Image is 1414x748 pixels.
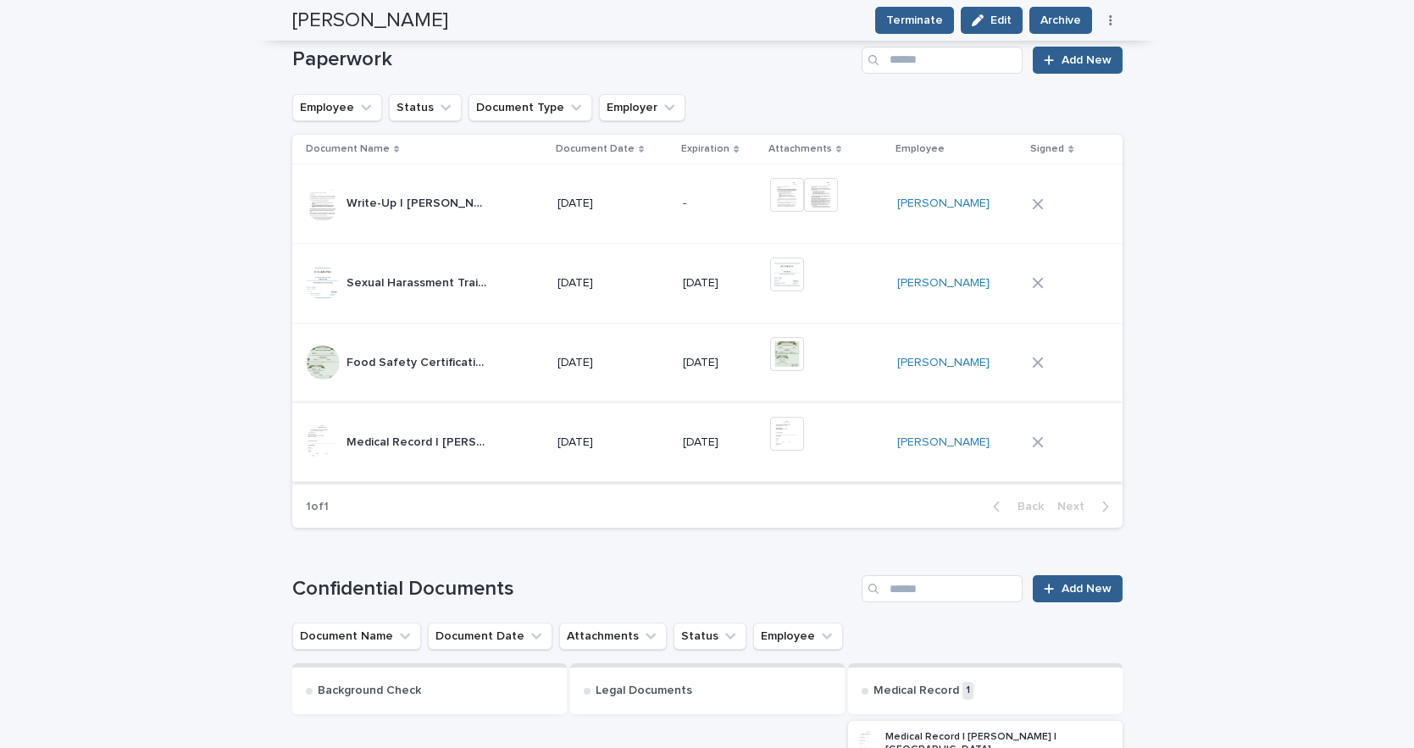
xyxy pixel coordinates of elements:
p: [DATE] [557,197,670,211]
span: Next [1057,501,1095,513]
span: Edit [990,14,1012,26]
input: Search [862,575,1023,602]
p: [DATE] [557,356,670,370]
button: Edit [961,7,1023,34]
p: [DATE] [557,435,670,450]
a: [PERSON_NAME] [897,197,990,211]
p: Medical Record [873,684,959,698]
button: Employer [599,94,685,121]
p: Document Date [556,140,635,158]
span: Add New [1062,54,1112,66]
p: Background Check [318,684,421,698]
span: Terminate [886,12,943,29]
p: Signed [1030,140,1064,158]
span: Add New [1062,583,1112,595]
button: Employee [292,94,382,121]
button: Document Date [428,623,552,650]
tr: Medical Record | [PERSON_NAME] | [GEOGRAPHIC_DATA]Medical Record | [PERSON_NAME] | [GEOGRAPHIC_DA... [292,402,1123,482]
a: Add New [1033,575,1122,602]
button: Next [1051,499,1123,514]
span: Back [1007,501,1044,513]
h1: Paperwork [292,47,856,72]
p: [DATE] [683,435,757,450]
p: Employee [896,140,945,158]
p: 1 [962,682,973,700]
button: Status [674,623,746,650]
p: - [683,197,757,211]
p: Expiration [681,140,729,158]
button: Document Name [292,623,421,650]
p: [DATE] [557,276,670,291]
button: Back [979,499,1051,514]
p: [DATE] [683,276,757,291]
p: Document Name [306,140,390,158]
button: Document Type [469,94,592,121]
p: [DATE] [683,356,757,370]
button: Status [389,94,462,121]
a: [PERSON_NAME] [897,356,990,370]
p: Medical Record | Ramos | Otium [347,432,491,450]
p: Attachments [768,140,832,158]
tr: Write-Up | [PERSON_NAME] | OtiumWrite-Up | [PERSON_NAME] | Otium [DATE]-[PERSON_NAME] [292,164,1123,244]
p: 1 of 1 [292,486,342,528]
button: Terminate [875,7,954,34]
a: Add New [1033,47,1122,74]
p: Sexual Harassment Training Certificate | Ramos | Otium [347,273,491,291]
tr: Food Safety Certification | [PERSON_NAME] | OtiumFood Safety Certification | [PERSON_NAME] | Otiu... [292,323,1123,402]
span: Archive [1040,12,1081,29]
button: Attachments [559,623,667,650]
p: Write-Up | [PERSON_NAME] | Otium [347,193,491,211]
h1: Confidential Documents [292,577,856,601]
p: Legal Documents [596,684,692,698]
p: Food Safety Certification | Ramos | Otium [347,352,491,370]
a: [PERSON_NAME] [897,276,990,291]
button: Employee [753,623,843,650]
input: Search [862,47,1023,74]
tr: Sexual Harassment Training Certificate | [PERSON_NAME] | OtiumSexual Harassment Training Certific... [292,243,1123,323]
a: [PERSON_NAME] [897,435,990,450]
button: Archive [1029,7,1092,34]
h2: [PERSON_NAME] [292,8,448,33]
